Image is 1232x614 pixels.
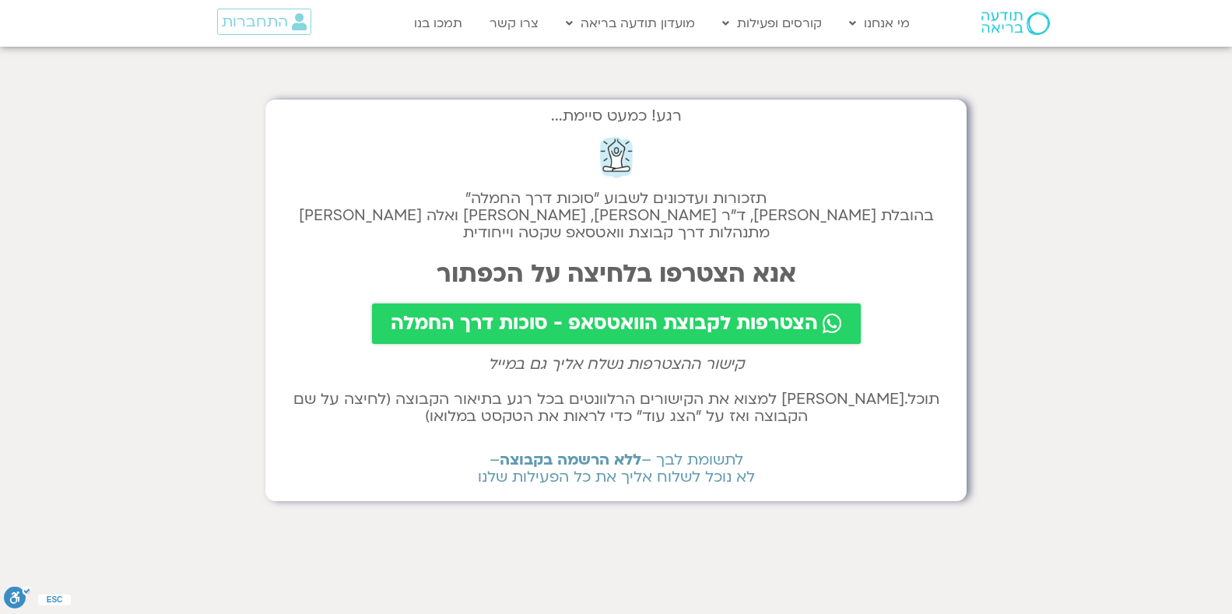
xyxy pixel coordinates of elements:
[281,391,951,425] h2: תוכל.[PERSON_NAME] למצוא את הקישורים הרלוונטים בכל רגע בתיאור הקבוצה (לחיצה על שם הקבוצה ואז על ״...
[222,13,288,30] span: התחברות
[281,260,951,288] h2: אנא הצטרפו בלחיצה על הכפתור
[558,9,703,38] a: מועדון תודעה בריאה
[714,9,830,38] a: קורסים ופעילות
[391,313,818,335] span: הצטרפות לקבוצת הוואטסאפ - סוכות דרך החמלה
[500,450,641,470] b: ללא הרשמה בקבוצה
[281,356,951,373] h2: קישור ההצטרפות נשלח אליך גם במייל
[406,9,470,38] a: תמכו בנו
[281,190,951,241] h2: תזכורות ועדכונים לשבוע "סוכות דרך החמלה" בהובלת [PERSON_NAME], ד״ר [PERSON_NAME], [PERSON_NAME] ו...
[281,451,951,486] h2: לתשומת לבך – – לא נוכל לשלוח אליך את כל הפעילות שלנו
[981,12,1050,35] img: תודעה בריאה
[217,9,311,35] a: התחברות
[281,115,951,117] h2: רגע! כמעט סיימת...
[372,303,861,344] a: הצטרפות לקבוצת הוואטסאפ - סוכות דרך החמלה
[482,9,546,38] a: צרו קשר
[841,9,918,38] a: מי אנחנו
